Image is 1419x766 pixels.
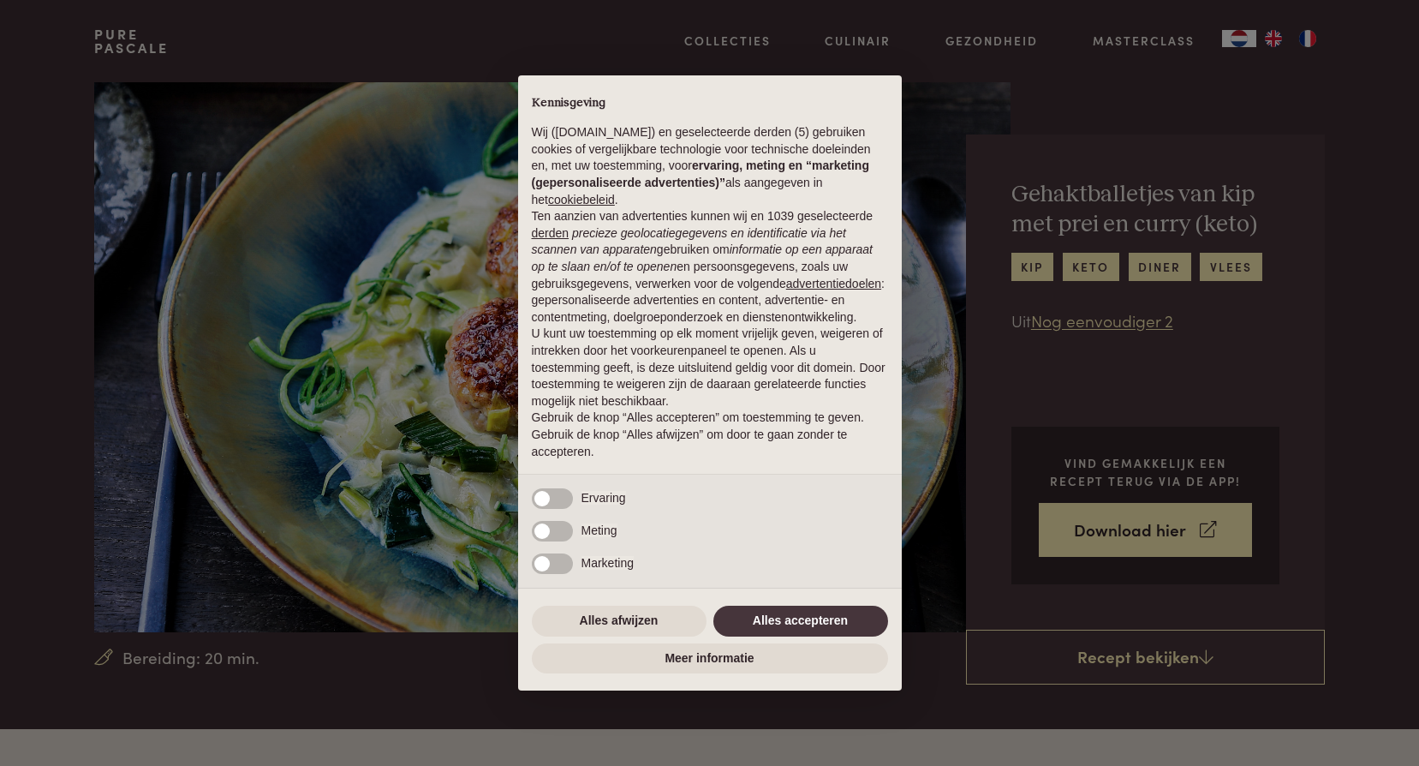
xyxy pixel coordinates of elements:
[581,524,617,537] span: Meting
[532,410,888,460] p: Gebruik de knop “Alles accepteren” om toestemming te geven. Gebruik de knop “Alles afwijzen” om d...
[532,643,888,674] button: Meer informatie
[532,96,888,111] h2: Kennisgeving
[786,276,881,293] button: advertentiedoelen
[581,556,634,570] span: Marketing
[532,225,569,242] button: derden
[581,491,626,505] span: Ervaring
[532,226,846,257] em: precieze geolocatiegegevens en identificatie via het scannen van apparaten
[532,242,873,273] em: informatie op een apparaat op te slaan en/of te openen
[548,193,615,206] a: cookiebeleid
[532,208,888,326] p: Ten aanzien van advertenties kunnen wij en 1039 geselecteerde gebruiken om en persoonsgegevens, z...
[713,606,888,637] button: Alles accepteren
[532,124,888,208] p: Wij ([DOMAIN_NAME]) en geselecteerde derden (5) gebruiken cookies of vergelijkbare technologie vo...
[532,606,707,637] button: Alles afwijzen
[532,326,888,410] p: U kunt uw toestemming op elk moment vrijelijk geven, weigeren of intrekken door het voorkeurenpan...
[532,159,869,189] strong: ervaring, meting en “marketing (gepersonaliseerde advertenties)”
